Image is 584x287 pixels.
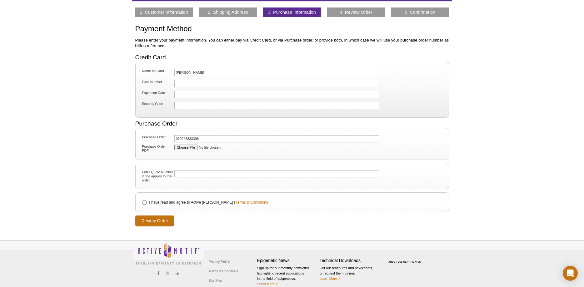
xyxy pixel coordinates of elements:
input: Review Order [135,215,175,226]
label: Card Number [141,80,173,84]
a: Learn More > [320,277,340,280]
p: Sign up for our monthly newsletter highlighting recent publications in the field of epigenetics. [257,265,317,287]
label: Name on Card [141,69,173,73]
p: Get our brochures and newsletters, or request them by mail. [320,265,379,281]
a: Learn More > [257,282,278,286]
a: 3 Purchase Information [268,9,316,15]
table: Click to Verify - This site chose Symantec SSL for secure e-commerce and confidential communicati... [382,252,429,265]
h1: Payment Method [135,25,449,34]
iframe: Secure card number input frame [176,82,313,86]
h2: Purchase Order [135,121,449,126]
a: Terms & Conditions [207,266,240,276]
h2: Credit Card [135,55,449,60]
div: Open Intercom Messenger [563,266,578,281]
h4: Epigenetic News [257,258,317,263]
a: 5 Confirmation [405,9,436,15]
h4: Technical Downloads [320,258,379,263]
iframe: Secure CVC input frame [176,103,313,107]
p: Please enter your payment information. You can either pay via Credit Card, or via Purchase order,... [135,37,449,49]
label: Security Code [141,102,173,106]
a: Privacy Policy [207,257,232,266]
a: 2 Shipping Address [208,9,248,15]
img: Active Motif, [132,241,204,266]
label: I have read and agree to Active [PERSON_NAME]'s [148,200,268,205]
a: Terms & Conditions [236,200,268,205]
label: Expiration Date [141,91,173,95]
a: ABOUT SSL CERTIFICATES [388,261,421,263]
a: Site Map [207,276,224,285]
a: 1 Customer Information [140,9,188,15]
a: 4 Review Order [340,9,372,15]
label: Enter Quote Number if one applies to this order [141,170,173,182]
label: Purchase Order PDF [141,145,173,153]
iframe: Secure expiration date input frame [176,92,313,96]
label: Purchase Order [141,135,173,139]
